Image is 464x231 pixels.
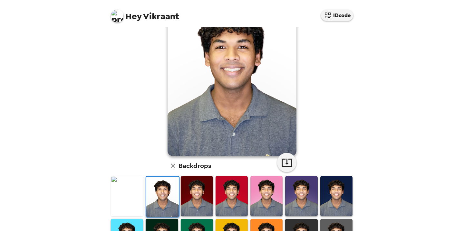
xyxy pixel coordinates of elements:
img: profile pic [111,10,124,23]
span: Vikraant [111,6,179,21]
button: IDcode [321,10,353,21]
span: Hey [125,11,141,22]
img: Original [111,176,143,216]
h6: Backdrops [179,161,211,171]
